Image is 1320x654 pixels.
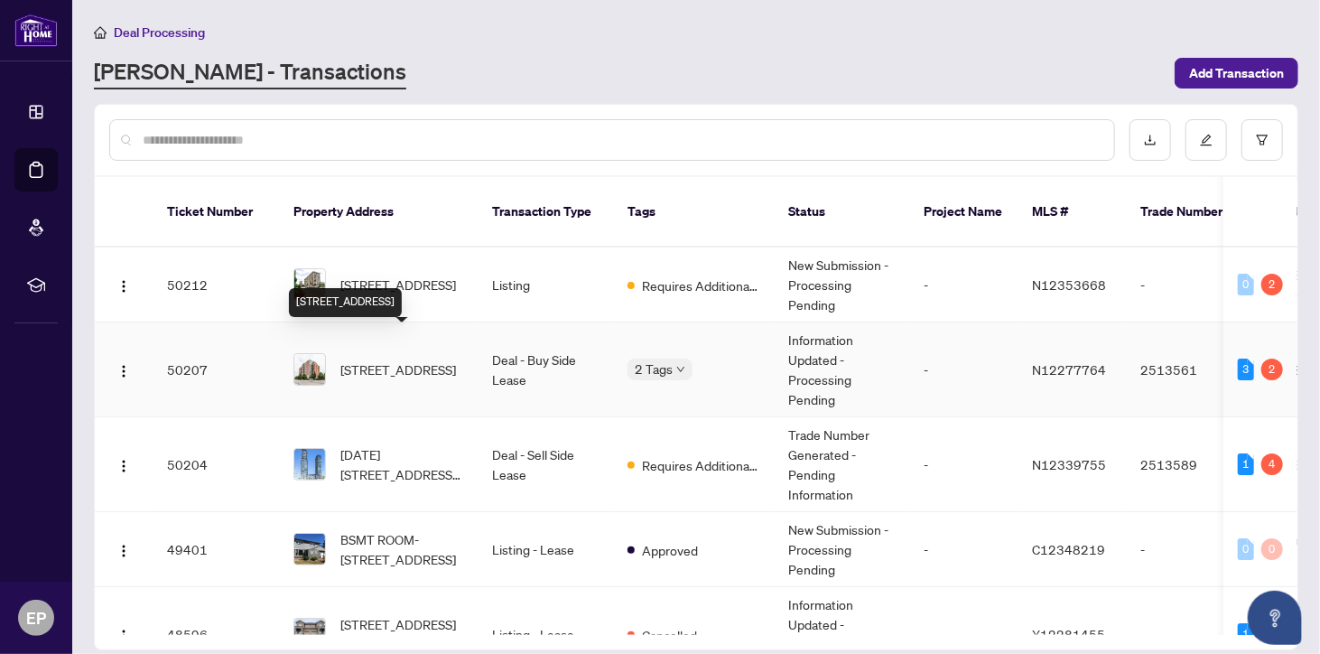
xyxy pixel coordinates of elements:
[1200,134,1213,146] span: edit
[635,359,673,379] span: 2 Tags
[1238,359,1254,380] div: 3
[1238,538,1254,560] div: 0
[294,354,325,385] img: thumbnail-img
[909,417,1018,512] td: -
[642,276,759,295] span: Requires Additional Docs
[642,625,697,645] span: Cancelled
[1126,417,1252,512] td: 2513589
[26,605,46,631] span: EP
[478,417,613,512] td: Deal - Sell Side Lease
[1126,177,1252,248] th: Trade Number
[153,512,279,587] td: 49401
[294,269,325,300] img: thumbnail-img
[109,270,138,299] button: Logo
[116,459,131,473] img: Logo
[1261,453,1283,475] div: 4
[1261,274,1283,295] div: 2
[774,417,909,512] td: Trade Number Generated - Pending Information
[1129,119,1171,161] button: download
[909,512,1018,587] td: -
[1241,119,1283,161] button: filter
[1126,248,1252,322] td: -
[109,450,138,479] button: Logo
[1032,361,1106,378] span: N12277764
[294,619,325,649] img: thumbnail-img
[116,629,131,643] img: Logo
[94,26,107,39] span: home
[909,248,1018,322] td: -
[774,322,909,417] td: Information Updated - Processing Pending
[294,534,325,565] img: thumbnail-img
[1126,512,1252,587] td: -
[1144,134,1157,146] span: download
[153,248,279,322] td: 50212
[1032,626,1105,642] span: X12281455
[289,288,402,317] div: [STREET_ADDRESS]
[1032,276,1106,293] span: N12353668
[340,275,456,294] span: [STREET_ADDRESS]
[676,365,685,374] span: down
[109,620,138,649] button: Logo
[1238,623,1254,645] div: 1
[774,177,909,248] th: Status
[340,529,463,569] span: BSMT ROOM-[STREET_ADDRESS]
[1238,453,1254,475] div: 1
[478,177,613,248] th: Transaction Type
[153,177,279,248] th: Ticket Number
[116,279,131,294] img: Logo
[1238,274,1254,295] div: 0
[109,355,138,384] button: Logo
[114,24,205,41] span: Deal Processing
[478,322,613,417] td: Deal - Buy Side Lease
[116,364,131,378] img: Logo
[642,540,698,560] span: Approved
[1261,359,1283,380] div: 2
[153,417,279,512] td: 50204
[774,248,909,322] td: New Submission - Processing Pending
[116,544,131,558] img: Logo
[340,360,456,379] span: [STREET_ADDRESS]
[279,177,478,248] th: Property Address
[109,535,138,564] button: Logo
[1248,591,1302,645] button: Open asap
[153,322,279,417] td: 50207
[642,455,759,475] span: Requires Additional Docs
[340,614,463,654] span: [STREET_ADDRESS][PERSON_NAME]
[340,444,463,484] span: [DATE][STREET_ADDRESS][PERSON_NAME]
[1126,322,1252,417] td: 2513561
[1032,541,1105,557] span: C12348219
[1256,134,1269,146] span: filter
[909,177,1018,248] th: Project Name
[478,248,613,322] td: Listing
[94,57,406,89] a: [PERSON_NAME] - Transactions
[478,512,613,587] td: Listing - Lease
[774,512,909,587] td: New Submission - Processing Pending
[1185,119,1227,161] button: edit
[1032,456,1106,472] span: N12339755
[14,14,58,47] img: logo
[1018,177,1126,248] th: MLS #
[1261,538,1283,560] div: 0
[1189,59,1284,88] span: Add Transaction
[1175,58,1298,89] button: Add Transaction
[613,177,774,248] th: Tags
[909,322,1018,417] td: -
[294,449,325,480] img: thumbnail-img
